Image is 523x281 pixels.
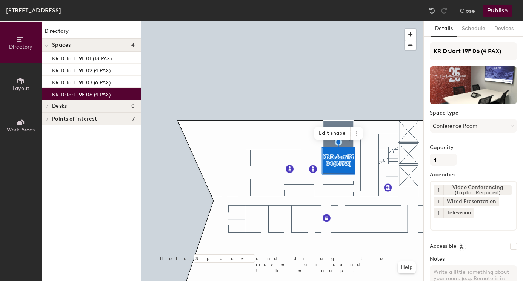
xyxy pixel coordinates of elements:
p: KR DrJart 19F 06 (4 PAX) [52,89,111,98]
button: 1 [434,185,443,195]
img: The space named KR DrJart 19F 06 (4 PAX) [430,66,517,104]
p: KR DrJart 19F 03 (6 PAX) [52,77,111,86]
span: 1 [438,186,440,194]
span: Edit shape [314,127,351,140]
p: KR DrJart 19F 01 (18 PAX) [52,53,112,62]
button: Close [460,5,475,17]
button: Help [398,261,416,273]
label: Notes [430,256,517,262]
span: 0 [131,103,135,109]
button: Conference Room [430,119,517,133]
span: 4 [131,42,135,48]
p: KR DrJart 19F 02 (4 PAX) [52,65,111,74]
span: Points of interest [52,116,97,122]
button: 1 [434,208,443,218]
span: Layout [12,85,29,92]
button: 1 [434,197,443,206]
div: Wired Presentation [443,197,499,206]
div: Television [443,208,474,218]
button: Devices [490,21,518,37]
div: [STREET_ADDRESS] [6,6,61,15]
button: Details [431,21,457,37]
img: Undo [428,7,436,14]
label: Accessible [430,243,457,249]
span: 7 [132,116,135,122]
span: 1 [438,209,440,217]
label: Amenities [430,172,517,178]
label: Space type [430,110,517,116]
h1: Directory [42,27,141,39]
span: Work Areas [7,127,35,133]
div: Video Conferencing (Laptop Required) [443,185,512,195]
img: Redo [440,7,448,14]
label: Capacity [430,145,517,151]
button: Schedule [457,21,490,37]
span: Directory [9,44,32,50]
span: 1 [438,198,440,206]
button: Publish [483,5,512,17]
span: Desks [52,103,67,109]
span: Spaces [52,42,71,48]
